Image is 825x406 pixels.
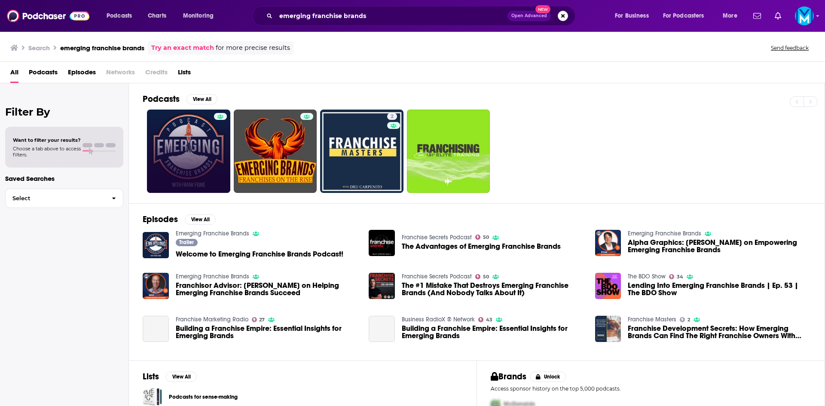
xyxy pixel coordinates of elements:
[185,214,216,225] button: View All
[369,230,395,256] img: The Advantages of Emerging Franchise Brands
[143,94,217,104] a: PodcastsView All
[628,239,811,253] a: Alpha Graphics: Ryan Farris on Empowering Emerging Franchise Brands
[176,316,248,323] a: Franchise Marketing Radio
[5,174,123,183] p: Saved Searches
[143,232,169,258] img: Welcome to Emerging Franchise Brands Podcast!
[595,316,621,342] img: Franchise Development Secrets: How Emerging Brands Can Find The Right Franchise Owners With Andre...
[491,385,811,392] p: Access sponsor history on the top 5,000 podcasts.
[143,316,169,342] a: Building a Franchise Empire: Essential Insights for Emerging Brands
[717,9,748,23] button: open menu
[663,10,704,22] span: For Podcasters
[143,371,197,382] a: ListsView All
[143,273,169,299] img: Franchisor Advisor: Mike Harley on Helping Emerging Franchise Brands Succeed
[369,273,395,299] img: The #1 Mistake That Destroys Emerging Franchise Brands (And Nobody Talks About It)
[507,11,551,21] button: Open AdvancedNew
[145,65,168,83] span: Credits
[143,94,180,104] h2: Podcasts
[176,282,359,296] a: Franchisor Advisor: Mike Harley on Helping Emerging Franchise Brands Succeed
[677,275,683,279] span: 34
[609,9,660,23] button: open menu
[535,5,551,13] span: New
[402,316,475,323] a: Business RadioX ® Network
[369,316,395,342] a: Building a Franchise Empire: Essential Insights for Emerging Brands
[178,65,191,83] a: Lists
[143,214,216,225] a: EpisodesView All
[511,14,547,18] span: Open Advanced
[402,325,585,339] a: Building a Franchise Empire: Essential Insights for Emerging Brands
[151,43,214,53] a: Try an exact match
[491,371,526,382] h2: Brands
[595,273,621,299] img: Lending Into Emerging Franchise Brands | Ep. 53 | The BDO Show
[391,113,394,121] span: 2
[29,65,58,83] a: Podcasts
[148,10,166,22] span: Charts
[402,234,472,241] a: Franchise Secrets Podcast
[169,392,238,402] a: Podcasts for sense-making
[750,9,764,23] a: Show notifications dropdown
[795,6,814,25] button: Show profile menu
[176,282,359,296] span: Franchisor Advisor: [PERSON_NAME] on Helping Emerging Franchise Brands Succeed
[276,9,507,23] input: Search podcasts, credits, & more...
[387,113,397,120] a: 2
[106,65,135,83] span: Networks
[259,318,265,322] span: 27
[628,316,676,323] a: Franchise Masters
[260,6,584,26] div: Search podcasts, credits, & more...
[402,282,585,296] a: The #1 Mistake That Destroys Emerging Franchise Brands (And Nobody Talks About It)
[628,325,811,339] span: Franchise Development Secrets: How Emerging Brands Can Find The Right Franchise Owners With [PERS...
[13,137,81,143] span: Want to filter your results?
[176,250,343,258] a: Welcome to Emerging Franchise Brands Podcast!
[615,10,649,22] span: For Business
[530,372,566,382] button: Unlock
[483,275,489,279] span: 50
[7,8,89,24] img: Podchaser - Follow, Share and Rate Podcasts
[179,240,194,245] span: Trailer
[771,9,785,23] a: Show notifications dropdown
[475,274,489,279] a: 50
[176,325,359,339] a: Building a Franchise Empire: Essential Insights for Emerging Brands
[216,43,290,53] span: for more precise results
[320,110,403,193] a: 2
[768,44,811,52] button: Send feedback
[475,235,489,240] a: 50
[176,230,249,237] a: Emerging Franchise Brands
[68,65,96,83] a: Episodes
[6,195,105,201] span: Select
[13,146,81,158] span: Choose a tab above to access filters.
[183,10,214,22] span: Monitoring
[142,9,171,23] a: Charts
[483,235,489,239] span: 50
[628,273,666,280] a: The BDO Show
[595,230,621,256] img: Alpha Graphics: Ryan Farris on Empowering Emerging Franchise Brands
[10,65,18,83] a: All
[143,214,178,225] h2: Episodes
[101,9,143,23] button: open menu
[402,243,561,250] a: The Advantages of Emerging Franchise Brands
[486,318,492,322] span: 43
[107,10,132,22] span: Podcasts
[680,317,690,322] a: 2
[723,10,737,22] span: More
[657,9,717,23] button: open menu
[628,325,811,339] a: Franchise Development Secrets: How Emerging Brands Can Find The Right Franchise Owners With Andre...
[402,273,472,280] a: Franchise Secrets Podcast
[628,282,811,296] a: Lending Into Emerging Franchise Brands | Ep. 53 | The BDO Show
[687,318,690,322] span: 2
